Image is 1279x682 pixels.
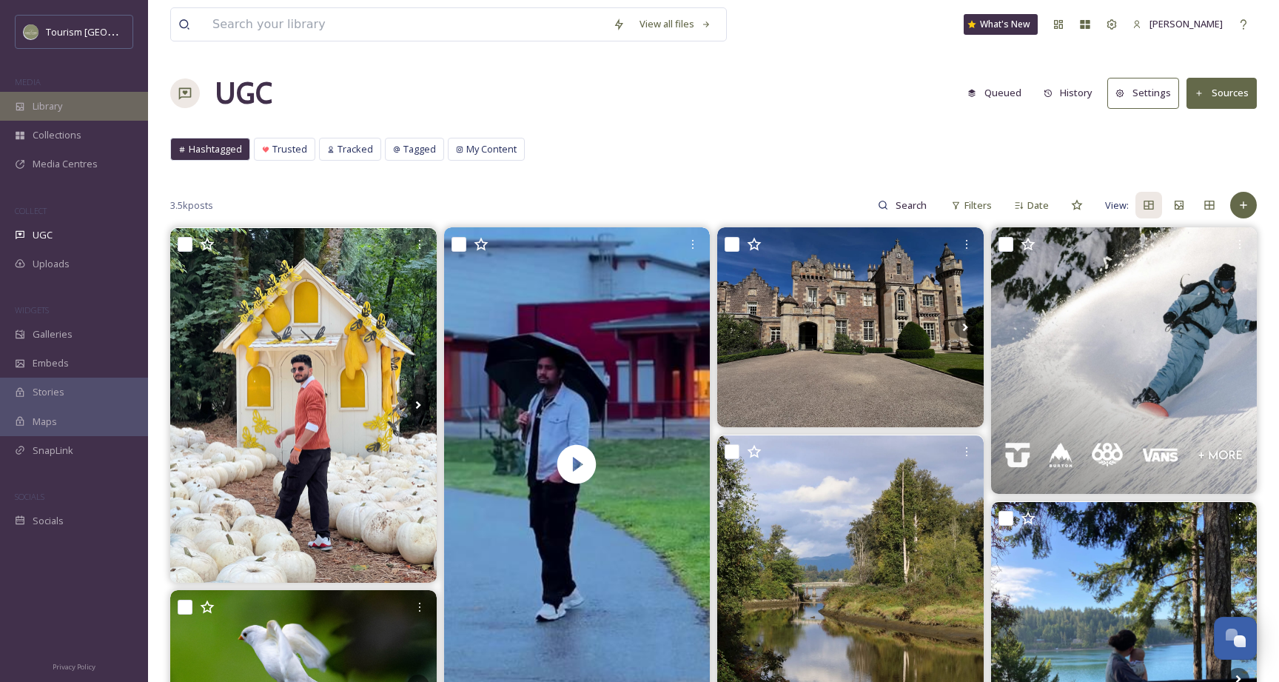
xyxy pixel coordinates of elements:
[338,142,373,156] span: Tracked
[15,205,47,216] span: COLLECT
[33,514,64,528] span: Socials
[33,385,64,399] span: Stories
[33,257,70,271] span: Uploads
[33,228,53,242] span: UGC
[1105,198,1129,213] span: View:
[1125,10,1230,39] a: [PERSON_NAME]
[53,662,95,672] span: Privacy Policy
[964,198,992,213] span: Filters
[1036,78,1108,107] a: History
[1214,617,1257,660] button: Open Chat
[1107,78,1179,108] button: Settings
[403,142,436,156] span: Tagged
[33,99,62,113] span: Library
[632,10,719,39] a: View all files
[46,24,178,39] span: Tourism [GEOGRAPHIC_DATA]
[1036,78,1101,107] button: History
[33,356,69,370] span: Embeds
[15,76,41,87] span: MEDIA
[33,444,73,458] span: SnapLink
[991,227,1258,494] img: Snowboard season is coming fast and we’re rolling gear out on the floor at ONE Boardshop Abbotsfo...
[1149,17,1223,30] span: [PERSON_NAME]
[1027,198,1049,213] span: Date
[272,142,307,156] span: Trusted
[15,491,44,502] span: SOCIALS
[24,24,38,39] img: Abbotsford_Snapsea.png
[15,304,49,315] span: WIDGETS
[960,78,1036,107] a: Queued
[1186,78,1257,108] button: Sources
[717,227,984,427] img: Abbotsford. The home of Sir Walter Scott. 😍#abbotsford #sirwalterscott
[964,14,1038,35] a: What's New
[205,8,605,41] input: Search your library
[215,71,272,116] a: UGC
[33,128,81,142] span: Collections
[53,657,95,675] a: Privacy Policy
[466,142,517,156] span: My Content
[33,157,98,171] span: Media Centres
[33,415,57,429] span: Maps
[33,327,73,341] span: Galleries
[960,78,1029,107] button: Queued
[888,190,936,220] input: Search
[1107,78,1186,108] a: Settings
[170,228,437,583] img: 🍁#maanfarms #abbotsford 🇨🇦
[170,198,213,213] span: 3.5k posts
[189,142,242,156] span: Hashtagged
